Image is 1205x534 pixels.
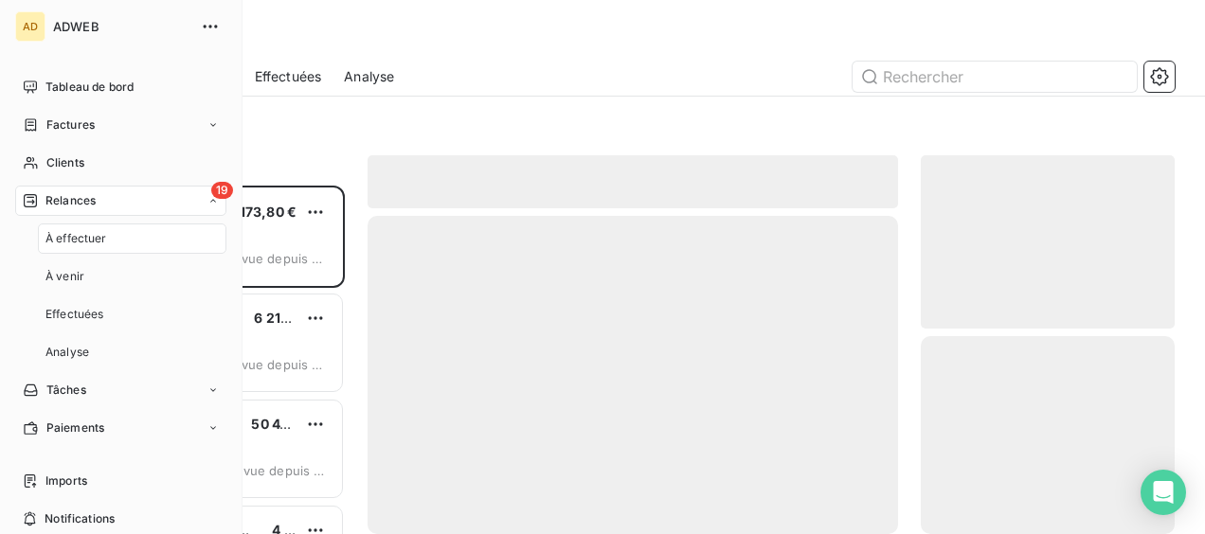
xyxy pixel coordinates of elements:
[344,67,394,86] span: Analyse
[223,463,327,478] span: prévue depuis 86 jours
[1141,470,1186,515] div: Open Intercom Messenger
[45,192,96,209] span: Relances
[45,510,115,527] span: Notifications
[45,230,107,247] span: À effectuer
[254,310,321,326] span: 6 212,21 €
[221,251,327,266] span: prévue depuis 1523 jours
[46,154,84,171] span: Clients
[45,472,87,489] span: Imports
[15,11,45,42] div: AD
[221,357,327,372] span: prévue depuis 612 jours
[45,344,89,361] span: Analyse
[45,79,134,96] span: Tableau de bord
[255,67,322,86] span: Effectuées
[251,416,323,432] span: 50 417,81 €
[211,182,233,199] span: 19
[853,62,1137,92] input: Rechercher
[240,204,297,220] span: 173,80 €
[45,306,104,323] span: Effectuées
[46,419,104,436] span: Paiements
[45,268,84,285] span: À venir
[46,382,86,399] span: Tâches
[46,116,95,133] span: Factures
[53,19,189,34] span: ADWEB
